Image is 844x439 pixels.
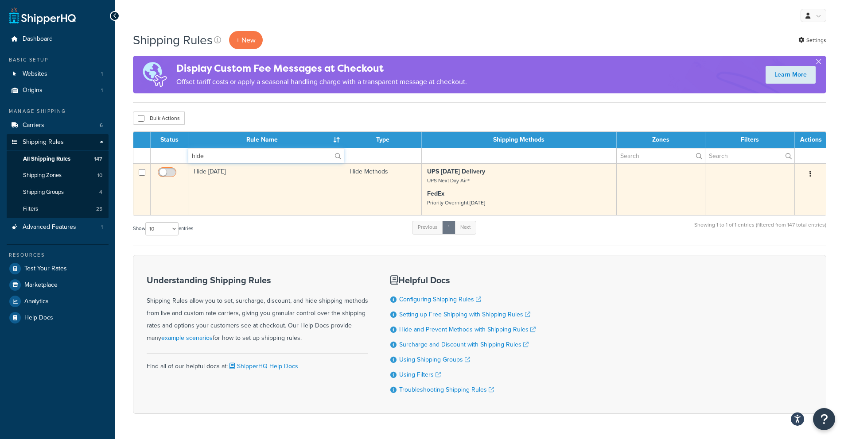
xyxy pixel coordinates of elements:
[188,132,344,148] th: Rule Name : activate to sort column ascending
[101,70,103,78] span: 1
[7,261,109,277] a: Test Your Rates
[94,155,102,163] span: 147
[399,295,481,304] a: Configuring Shipping Rules
[23,87,43,94] span: Origins
[7,293,109,309] a: Analytics
[7,219,109,235] a: Advanced Features 1
[427,167,485,176] strong: UPS [DATE] Delivery
[23,139,64,146] span: Shipping Rules
[7,219,109,235] li: Advanced Features
[24,265,67,273] span: Test Your Rates
[399,310,530,319] a: Setting up Free Shipping with Shipping Rules
[7,117,109,134] li: Carriers
[7,151,109,167] a: All Shipping Rules 147
[151,132,188,148] th: Status
[7,310,109,326] a: Help Docs
[7,167,109,184] a: Shipping Zones 10
[427,189,444,198] strong: FedEx
[399,385,494,394] a: Troubleshooting Shipping Rules
[23,122,44,129] span: Carriers
[344,163,422,215] td: Hide Methods
[23,35,53,43] span: Dashboard
[7,108,109,115] div: Manage Shipping
[176,76,467,88] p: Offset tariff costs or apply a seasonal handling charge with a transparent message at checkout.
[188,148,344,163] input: Search
[7,56,109,64] div: Basic Setup
[7,167,109,184] li: Shipping Zones
[399,325,536,334] a: Hide and Prevent Methods with Shipping Rules
[427,177,470,185] small: UPS Next Day Air®
[427,199,485,207] small: Priority Overnight [DATE]
[7,151,109,167] li: All Shipping Rules
[24,314,53,322] span: Help Docs
[147,275,368,344] div: Shipping Rules allow you to set, surcharge, discount, and hide shipping methods from live and cus...
[133,31,213,49] h1: Shipping Rules
[147,353,368,373] div: Find all of our helpful docs at:
[24,298,49,305] span: Analytics
[705,132,795,148] th: Filters
[7,66,109,82] a: Websites 1
[99,189,102,196] span: 4
[412,221,443,234] a: Previous
[23,155,70,163] span: All Shipping Rules
[133,222,193,235] label: Show entries
[694,220,826,239] div: Showing 1 to 1 of 1 entries (filtered from 147 total entries)
[24,281,58,289] span: Marketplace
[23,189,64,196] span: Shipping Groups
[390,275,536,285] h3: Helpful Docs
[7,31,109,47] a: Dashboard
[101,223,103,231] span: 1
[147,275,368,285] h3: Understanding Shipping Rules
[422,132,617,148] th: Shipping Methods
[399,340,529,349] a: Surcharge and Discount with Shipping Rules
[7,184,109,200] a: Shipping Groups 4
[399,355,470,364] a: Using Shipping Groups
[798,34,826,46] a: Settings
[9,7,76,24] a: ShipperHQ Home
[23,205,38,213] span: Filters
[399,370,441,379] a: Using Filters
[188,163,344,215] td: Hide [DATE]
[7,184,109,200] li: Shipping Groups
[101,87,103,94] span: 1
[795,132,826,148] th: Actions
[145,222,179,235] select: Showentries
[7,66,109,82] li: Websites
[161,333,213,343] a: example scenarios
[23,172,62,179] span: Shipping Zones
[7,251,109,259] div: Resources
[7,134,109,150] a: Shipping Rules
[7,117,109,134] a: Carriers 6
[617,148,705,163] input: Search
[7,82,109,99] li: Origins
[7,134,109,218] li: Shipping Rules
[228,362,298,371] a: ShipperHQ Help Docs
[455,221,476,234] a: Next
[23,223,76,231] span: Advanced Features
[766,66,816,84] a: Learn More
[7,82,109,99] a: Origins 1
[442,221,455,234] a: 1
[133,112,185,125] button: Bulk Actions
[176,61,467,76] h4: Display Custom Fee Messages at Checkout
[7,201,109,217] a: Filters 25
[96,205,102,213] span: 25
[705,148,794,163] input: Search
[100,122,103,129] span: 6
[133,56,176,93] img: duties-banner-06bc72dcb5fe05cb3f9472aba00be2ae8eb53ab6f0d8bb03d382ba314ac3c341.png
[344,132,422,148] th: Type
[7,277,109,293] a: Marketplace
[23,70,47,78] span: Websites
[7,201,109,217] li: Filters
[97,172,102,179] span: 10
[229,31,263,49] p: + New
[617,132,705,148] th: Zones
[813,408,835,430] button: Open Resource Center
